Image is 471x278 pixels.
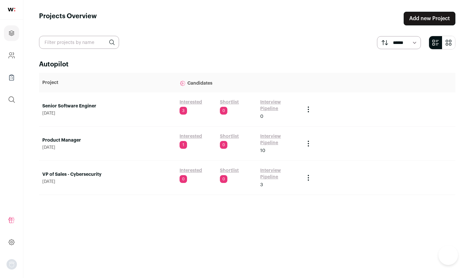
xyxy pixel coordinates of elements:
[220,133,239,140] a: Shortlist
[8,8,15,11] img: wellfound-shorthand-0d5821cbd27db2630d0214b213865d53afaa358527fdda9d0ea32b1df1b89c2c.svg
[42,79,173,86] p: Project
[260,113,263,120] span: 0
[180,167,202,174] a: Interested
[438,245,458,265] iframe: Help Scout Beacon - Open
[42,111,173,116] span: [DATE]
[4,48,19,63] a: Company and ATS Settings
[304,174,312,182] button: Project Actions
[260,182,263,188] span: 3
[180,99,202,105] a: Interested
[220,107,227,115] span: 0
[220,167,239,174] a: Shortlist
[39,12,97,25] h1: Projects Overview
[39,36,119,49] input: Filter projects by name
[42,179,173,184] span: [DATE]
[180,175,187,183] span: 0
[180,107,187,115] span: 3
[4,25,19,41] a: Projects
[220,99,239,105] a: Shortlist
[42,137,173,144] a: Product Manager
[42,145,173,150] span: [DATE]
[180,76,298,89] p: Candidates
[4,70,19,85] a: Company Lists
[7,259,17,270] img: nopic.png
[220,175,227,183] span: 0
[7,259,17,270] button: Open dropdown
[42,171,173,178] a: VP of Sales - Cybersecurity
[42,103,173,109] a: Senior Software Enginer
[260,99,298,112] a: Interview Pipeline
[220,141,227,149] span: 0
[304,105,312,113] button: Project Actions
[260,133,298,146] a: Interview Pipeline
[39,60,455,69] h2: Autopilot
[180,141,187,149] span: 1
[304,140,312,147] button: Project Actions
[260,167,298,180] a: Interview Pipeline
[180,133,202,140] a: Interested
[260,147,265,154] span: 10
[404,12,455,25] a: Add new Project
